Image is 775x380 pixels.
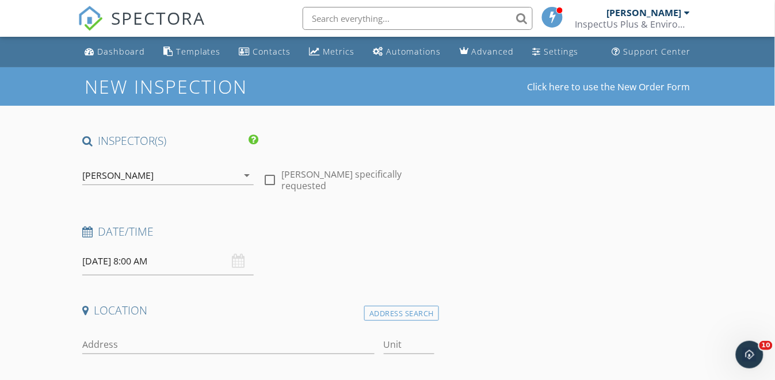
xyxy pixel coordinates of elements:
[364,306,439,321] div: Address Search
[82,170,154,181] div: [PERSON_NAME]
[387,46,441,57] div: Automations
[78,6,103,31] img: The Best Home Inspection Software - Spectora
[111,6,205,30] span: SPECTORA
[528,41,583,63] a: Settings
[623,46,690,57] div: Support Center
[303,7,533,30] input: Search everything...
[82,224,435,239] h4: Date/Time
[159,41,226,63] a: Templates
[176,46,221,57] div: Templates
[82,303,435,318] h4: Location
[240,168,254,182] i: arrow_drop_down
[528,82,690,91] a: Click here to use the New Order Form
[607,41,695,63] a: Support Center
[82,133,258,148] h4: INSPECTOR(S)
[253,46,291,57] div: Contacts
[80,41,150,63] a: Dashboard
[323,46,355,57] div: Metrics
[736,341,763,369] iframe: Intercom live chat
[82,247,254,275] input: Select date
[281,168,434,191] label: [PERSON_NAME] specifically requested
[305,41,360,63] a: Metrics
[97,46,145,57] div: Dashboard
[472,46,514,57] div: Advanced
[544,46,579,57] div: Settings
[606,7,681,18] div: [PERSON_NAME]
[575,18,690,30] div: InspectUs Plus & Environmental, LLC
[759,341,773,350] span: 10
[455,41,519,63] a: Advanced
[78,16,205,40] a: SPECTORA
[369,41,446,63] a: Automations (Basic)
[235,41,296,63] a: Contacts
[85,76,340,97] h1: New Inspection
